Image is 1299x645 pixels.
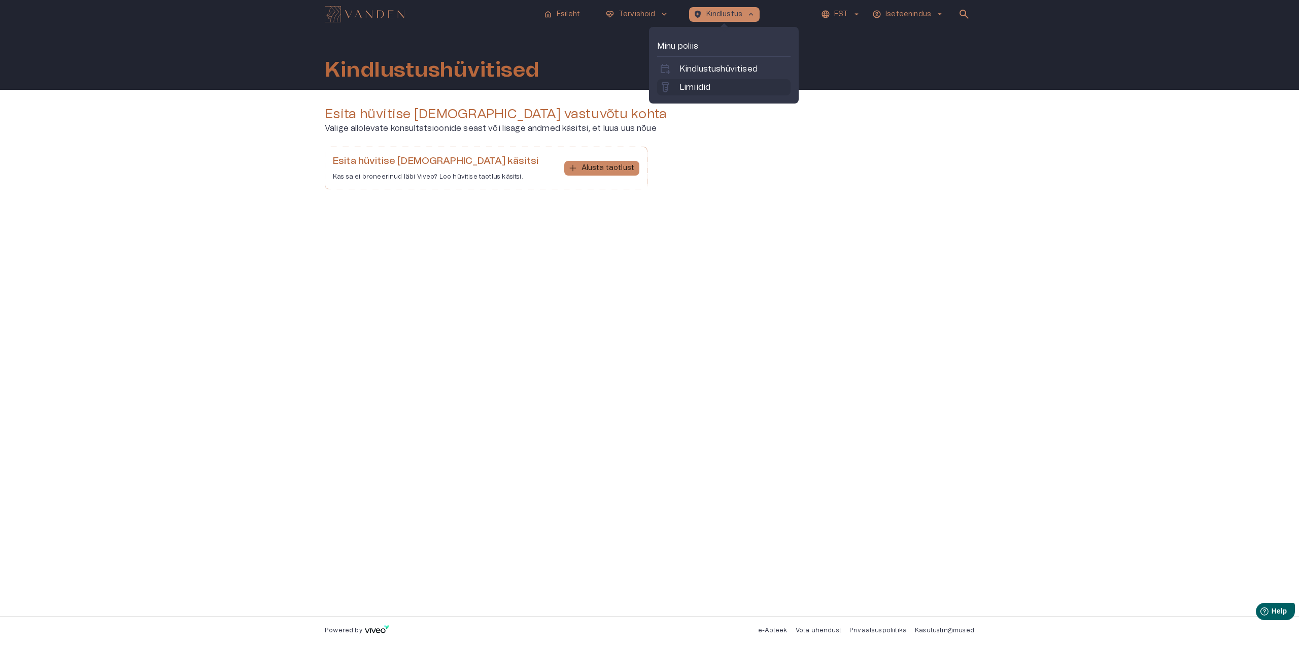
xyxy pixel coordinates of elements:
a: e-Apteek [758,627,787,633]
p: Iseteenindus [885,9,931,20]
span: search [958,8,970,20]
span: labs [659,81,671,93]
button: EST [819,7,863,22]
a: Privaatsuspoliitika [849,627,907,633]
span: home [543,10,553,19]
a: Navigate to homepage [325,7,535,21]
p: Võta ühendust [796,626,841,635]
p: EST [834,9,848,20]
button: Alusta taotlust [564,161,639,176]
button: health_and_safetyKindlustuskeyboard_arrow_up [689,7,760,22]
h1: Kindlustushüvitised [325,58,539,82]
p: Alusta taotlust [582,163,634,174]
p: Minu poliis [657,40,791,52]
p: Esileht [557,9,580,20]
iframe: Help widget launcher [1220,599,1299,627]
a: labsLimiidid [659,81,789,93]
h4: Esita hüvitise [DEMOGRAPHIC_DATA] vastuvõtu kohta [325,106,974,122]
span: calendar_add_on [659,63,671,75]
img: Vanden logo [325,6,404,22]
button: ecg_heartTervishoidkeyboard_arrow_down [601,7,673,22]
p: Tervishoid [619,9,656,20]
span: keyboard_arrow_up [746,10,756,19]
span: keyboard_arrow_down [660,10,669,19]
button: homeEsileht [539,7,585,22]
span: health_and_safety [693,10,702,19]
p: Powered by [325,626,362,635]
p: Limiidid [679,81,710,93]
p: Kas sa ei broneerinud läbi Viveo? Loo hüvitise taotlus käsitsi. [333,173,538,181]
a: Kasutustingimused [915,627,974,633]
p: Valige allolevate konsultatsioonide seast või lisage andmed käsitsi, et luua uus nõue [325,122,974,134]
button: open search modal [954,4,974,24]
span: ecg_heart [605,10,614,19]
span: arrow_drop_down [935,10,944,19]
p: Kindlustus [706,9,743,20]
a: calendar_add_onKindlustushüvitised [659,63,789,75]
button: Iseteenindusarrow_drop_down [871,7,946,22]
h6: Esita hüvitise [DEMOGRAPHIC_DATA] käsitsi [333,155,538,168]
p: Kindlustushüvitised [679,63,758,75]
